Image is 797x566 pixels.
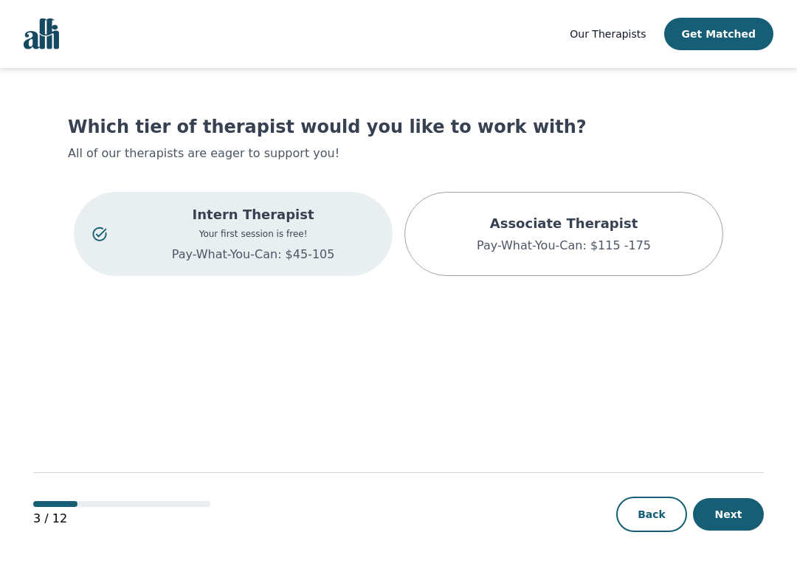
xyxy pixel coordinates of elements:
[132,246,374,263] p: Pay-What-You-Can: $45-105
[132,204,374,225] p: Intern Therapist
[68,145,729,162] p: All of our therapists are eager to support you!
[132,228,374,240] p: Your first session is free!
[693,498,764,531] button: Next
[68,115,729,139] h1: Which tier of therapist would you like to work with?
[477,213,651,234] p: Associate Therapist
[33,510,210,528] p: 3 / 12
[616,497,687,532] button: Back
[570,25,646,43] a: Our Therapists
[24,18,59,49] img: alli logo
[570,28,646,40] span: Our Therapists
[477,237,651,255] p: Pay-What-You-Can: $115 -175
[664,18,773,50] button: Get Matched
